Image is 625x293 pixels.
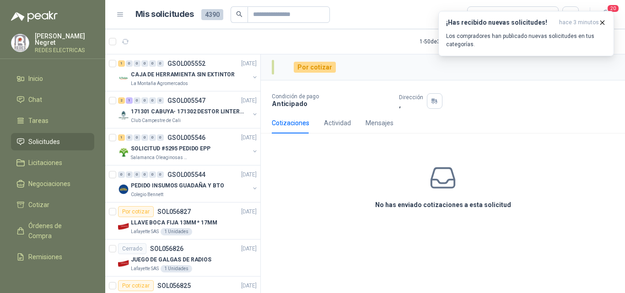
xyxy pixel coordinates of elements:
[167,134,205,141] p: GSOL005546
[157,134,164,141] div: 0
[131,265,159,272] p: Lafayette SAS
[118,169,259,198] a: 0 0 0 0 0 0 GSOL005544[DATE] Company LogoPEDIDO INSUMOS GUADAÑA Y BTOColegio Bennett
[134,97,140,104] div: 0
[157,60,164,67] div: 0
[28,221,86,241] span: Órdenes de Compra
[28,158,62,168] span: Licitaciones
[35,33,94,46] p: [PERSON_NAME] Negret
[28,252,62,262] span: Remisiones
[241,208,257,216] p: [DATE]
[157,171,164,178] div: 0
[366,118,393,128] div: Mensajes
[11,269,94,287] a: Configuración
[118,171,125,178] div: 0
[149,171,156,178] div: 0
[241,133,257,142] p: [DATE]
[105,240,260,277] a: CerradoSOL056826[DATE] Company LogoJUEGO DE GALGAS DE RADIOSLafayette SAS1 Unidades
[157,208,191,215] p: SOL056827
[134,134,140,141] div: 0
[28,74,43,84] span: Inicio
[149,60,156,67] div: 0
[118,97,125,104] div: 2
[131,256,211,264] p: JUEGO DE GALGAS DE RADIOS
[135,8,194,21] h1: Mis solicitudes
[399,101,423,108] p: ,
[126,171,133,178] div: 0
[131,181,224,190] p: PEDIDO INSUMOS GUADAÑA Y BTO
[446,19,555,27] h3: ¡Has recibido nuevas solicitudes!
[134,60,140,67] div: 0
[11,91,94,108] a: Chat
[11,133,94,150] a: Solicitudes
[241,170,257,179] p: [DATE]
[375,200,511,210] h3: No has enviado cotizaciones a esta solicitud
[118,206,154,217] div: Por cotizar
[134,171,140,178] div: 0
[126,97,133,104] div: 1
[141,60,148,67] div: 0
[161,265,192,272] div: 1 Unidades
[11,70,94,87] a: Inicio
[131,107,245,116] p: 171301 CABUYA- 171302 DESTOR LINTER- 171305 PINZA
[118,110,129,121] img: Company Logo
[118,60,125,67] div: 1
[559,19,599,27] span: hace 3 minutos
[131,191,163,198] p: Colegio Bennett
[126,60,133,67] div: 0
[167,171,205,178] p: GSOL005544
[118,280,154,291] div: Por cotizar
[157,97,164,104] div: 0
[149,97,156,104] div: 0
[118,132,259,161] a: 1 0 0 0 0 0 GSOL005546[DATE] Company LogoSOLICITUD #5295 PEDIDO EPPSalamanca Oleaginosas SAS
[241,96,257,105] p: [DATE]
[11,217,94,245] a: Órdenes de Compra
[324,118,351,128] div: Actividad
[11,34,29,52] img: Company Logo
[141,134,148,141] div: 0
[131,80,188,87] p: La Montaña Agromercados
[141,171,148,178] div: 0
[149,134,156,141] div: 0
[272,118,309,128] div: Cotizaciones
[131,144,210,153] p: SOLICITUD #5295 PEDIDO EPP
[11,175,94,192] a: Negociaciones
[11,196,94,213] a: Cotizar
[118,147,129,158] img: Company Logo
[167,60,205,67] p: GSOL005552
[294,62,336,73] div: Por cotizar
[118,258,129,269] img: Company Logo
[28,137,60,147] span: Solicitudes
[131,117,181,124] p: Club Campestre de Cali
[446,32,606,48] p: Los compradores han publicado nuevas solicitudes en tus categorías.
[236,11,242,17] span: search
[167,97,205,104] p: GSOL005547
[118,73,129,84] img: Company Logo
[131,228,159,235] p: Lafayette SAS
[118,95,259,124] a: 2 1 0 0 0 0 GSOL005547[DATE] Company Logo171301 CABUYA- 171302 DESTOR LINTER- 171305 PINZAClub Ca...
[272,100,392,107] p: Anticipado
[118,134,125,141] div: 1
[118,58,259,87] a: 1 0 0 0 0 0 GSOL005552[DATE] Company LogoCAJA DE HERRAMIENTA SIN EXTINTORLa Montaña Agromercados
[241,245,257,253] p: [DATE]
[28,179,70,189] span: Negociaciones
[399,94,423,101] p: Dirección
[272,93,392,100] p: Condición de pago
[150,245,183,252] p: SOL056826
[241,282,257,290] p: [DATE]
[118,184,129,195] img: Company Logo
[241,59,257,68] p: [DATE]
[118,243,146,254] div: Cerrado
[28,116,48,126] span: Tareas
[157,282,191,289] p: SOL056825
[161,228,192,235] div: 1 Unidades
[35,48,94,53] p: REDES ELECTRICAS
[473,10,492,20] div: Todas
[11,112,94,129] a: Tareas
[11,11,58,22] img: Logo peakr
[131,218,217,227] p: LLAVE BOCA FIJA 13MM * 17MM
[28,95,42,105] span: Chat
[131,70,235,79] p: CAJA DE HERRAMIENTA SIN EXTINTOR
[118,221,129,232] img: Company Logo
[141,97,148,104] div: 0
[11,154,94,171] a: Licitaciones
